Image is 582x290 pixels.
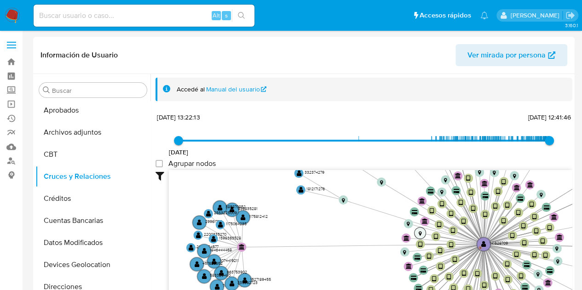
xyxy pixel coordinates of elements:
button: Devices Geolocation [35,254,150,276]
text: 2200335270 [204,232,226,237]
a: Salir [565,11,575,20]
text:  [447,274,451,280]
h1: Información de Usuario [40,51,118,60]
text:  [514,251,519,258]
text:  [516,210,521,216]
text: 1175812412 [249,214,268,219]
text:  [230,280,235,287]
p: marianathalie.grajeda@mercadolibre.com.mx [510,11,562,20]
text:  [418,231,421,236]
span: s [225,11,228,20]
text:  [543,205,549,210]
text: 663753902 [227,269,247,275]
input: Buscar [52,86,143,95]
text:  [428,189,433,193]
text:  [482,282,487,289]
text:  [527,182,533,188]
span: [DATE] 12:41:46 [528,113,570,122]
text:  [493,273,498,279]
text:  [405,263,411,269]
text:  [195,261,200,267]
text:  [506,277,510,283]
text: 583325480 [210,273,230,278]
text:  [522,285,528,290]
text:  [518,197,523,201]
text:  [543,252,548,259]
text:  [501,179,506,185]
text:  [455,173,461,178]
text:  [481,181,487,186]
button: Ver mirada por persona [455,44,567,66]
span: Accedé al [177,85,205,94]
text:  [412,210,417,214]
text:  [299,187,304,193]
text:  [451,227,455,234]
text:  [556,259,559,264]
text:  [510,233,515,239]
text:  [547,269,553,273]
span: [DATE] [169,148,189,157]
text: 1812171276 [306,186,325,192]
text:  [505,202,510,209]
text:  [466,175,471,182]
text:  [440,189,444,195]
text:  [449,241,453,248]
text:  [242,277,248,284]
text:  [513,173,516,179]
text: 836835281 [238,206,258,211]
text:  [438,263,443,270]
text:  [555,246,559,251]
text:  [482,194,488,198]
text: D [479,246,482,250]
text:  [539,192,542,197]
text:  [433,233,438,240]
text:  [513,185,519,190]
text:  [411,276,416,280]
input: Buscar usuario o caso... [34,10,254,22]
text:  [471,205,475,212]
text:  [551,214,557,220]
input: Agrupar nodos [156,160,163,167]
text:  [545,280,551,285]
text:  [505,261,509,267]
text: 1175064235 [226,221,247,227]
text:  [214,283,219,290]
span: Alt [213,11,220,20]
text: 1846444468 [210,247,232,253]
text:  [453,189,459,193]
text:  [437,222,442,228]
text:  [212,258,217,265]
text:  [202,248,207,254]
text:  [493,170,496,176]
text:  [496,188,500,195]
text: 2553225009 [214,210,237,216]
text:  [342,197,345,203]
text:  [557,234,563,240]
text:  [211,236,216,242]
text: 1527189455 [250,277,271,282]
text: 2658854577 [196,244,219,250]
text:  [239,244,245,250]
span: Accesos rápidos [420,11,471,20]
text:  [218,205,223,211]
text: 29961733 [205,219,222,224]
text:  [403,235,409,241]
a: Notificaciones [480,11,488,19]
button: Buscar [43,86,50,94]
span: Ver mirada por persona [467,44,546,66]
text:  [421,268,426,273]
text:  [483,211,487,218]
text: 1598363528 [219,235,241,241]
text:  [478,170,481,175]
text:  [438,248,442,254]
text:  [534,228,539,234]
text: 745865077 [223,283,242,288]
text:  [430,208,434,214]
text:  [501,218,506,224]
button: Cuentas Bancarias [35,210,150,232]
text:  [547,225,552,231]
text:  [415,256,420,260]
text:  [444,177,447,183]
text:  [530,201,534,208]
text:  [419,198,425,204]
